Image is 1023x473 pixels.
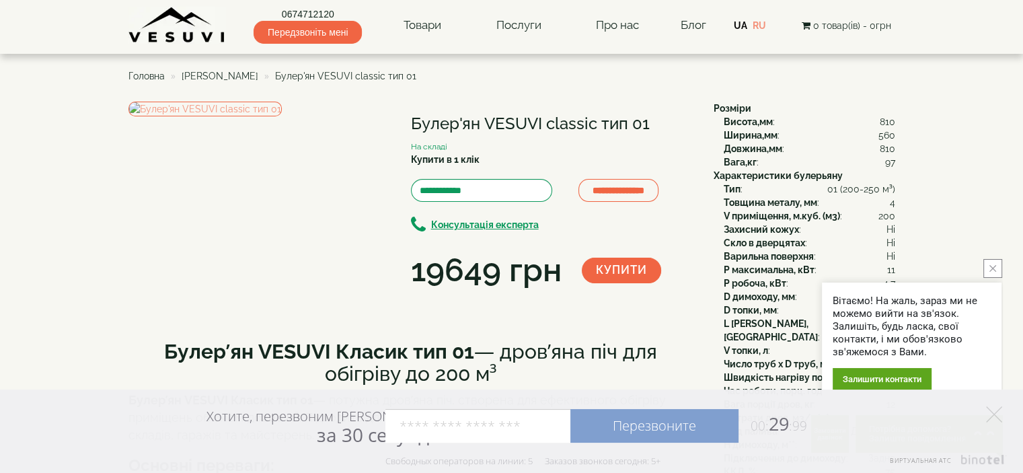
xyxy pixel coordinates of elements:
[753,20,766,31] a: RU
[317,422,437,447] span: за 30 секунд?
[182,71,258,81] a: [PERSON_NAME]
[751,417,769,435] span: 00:
[724,211,840,221] b: V приміщення, м.куб. (м3)
[878,209,895,223] span: 200
[738,411,807,436] span: 29
[128,102,282,116] img: Булер'ян VESUVI classic тип 01
[885,155,895,169] span: 97
[128,7,226,44] img: content
[724,384,895,398] div: :
[254,21,362,44] span: Передзвоніть мені
[680,18,706,32] a: Блог
[724,143,782,154] b: Довжина,мм
[724,197,817,208] b: Товщина металу, мм
[164,340,474,363] b: Булер’ян VESUVI Класик тип 01
[724,359,833,369] b: Число труб x D труб, мм
[812,20,891,31] span: 0 товар(ів) - 0грн
[724,345,768,356] b: V топки, л
[886,250,895,263] span: Ні
[724,263,895,277] div: :
[724,305,777,316] b: D топки, мм
[724,277,895,290] div: :
[789,417,807,435] span: :99
[724,130,778,141] b: Ширина,мм
[724,250,895,263] div: :
[714,103,751,114] b: Розміри
[890,456,952,465] span: Виртуальная АТС
[724,116,773,127] b: Висота,мм
[890,196,895,209] span: 4
[570,409,738,443] a: Перезвоните
[724,196,895,209] div: :
[880,115,895,129] span: 810
[724,115,895,129] div: :
[582,10,652,41] a: Про нас
[724,238,805,248] b: Скло в дверцятах
[724,224,799,235] b: Захисний кожух
[724,344,895,357] div: :
[254,7,362,21] a: 0674712120
[431,219,539,230] b: Консультація експерта
[833,368,932,390] div: Залишити контакти
[411,142,447,151] small: На складі
[275,71,416,81] span: Булер'ян VESUVI classic тип 01
[878,129,895,142] span: 560
[983,259,1002,278] button: close button
[482,10,554,41] a: Послуги
[724,209,895,223] div: :
[411,153,480,166] label: Купити в 1 клік
[724,184,741,194] b: Тип
[724,357,895,371] div: :
[724,182,895,196] div: :
[724,251,814,262] b: Варильна поверхня
[882,455,1006,473] a: Виртуальная АТС
[724,157,757,168] b: Вага,кг
[582,258,661,283] button: Купити
[724,317,895,344] div: :
[724,142,895,155] div: :
[411,115,693,133] h1: Булер'ян VESUVI classic тип 01
[724,223,895,236] div: :
[724,303,895,317] div: :
[724,372,863,383] b: Швидкість нагріву пов., м3/хв
[411,248,562,293] div: 19649 грн
[385,456,660,466] div: Свободных операторов на линии: 5 Заказов звонков сегодня: 5+
[724,290,895,303] div: :
[724,371,895,384] div: :
[128,340,693,385] h2: — дров’яна піч для обігріву до 200 м³
[724,291,795,302] b: D димоходу, мм
[886,236,895,250] span: Ні
[886,223,895,236] span: Ні
[724,278,786,289] b: P робоча, кВт
[724,236,895,250] div: :
[724,318,818,342] b: L [PERSON_NAME], [GEOGRAPHIC_DATA]
[128,71,165,81] a: Головна
[880,142,895,155] span: 810
[714,170,843,181] b: Характеристики булерьяну
[390,10,455,41] a: Товари
[724,155,895,169] div: :
[206,408,437,445] div: Хотите, перезвоним [PERSON_NAME]
[724,129,895,142] div: :
[724,264,814,275] b: P максимальна, кВт
[833,295,991,359] div: Вітаємо! На жаль, зараз ми не можемо вийти на зв'язок. Залишіть, будь ласка, свої контакти, і ми ...
[734,20,747,31] a: UA
[827,182,895,196] span: 01 (200-250 м³)
[724,386,823,396] b: Час роботи, порц. год
[797,18,895,33] button: 0 товар(ів) - 0грн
